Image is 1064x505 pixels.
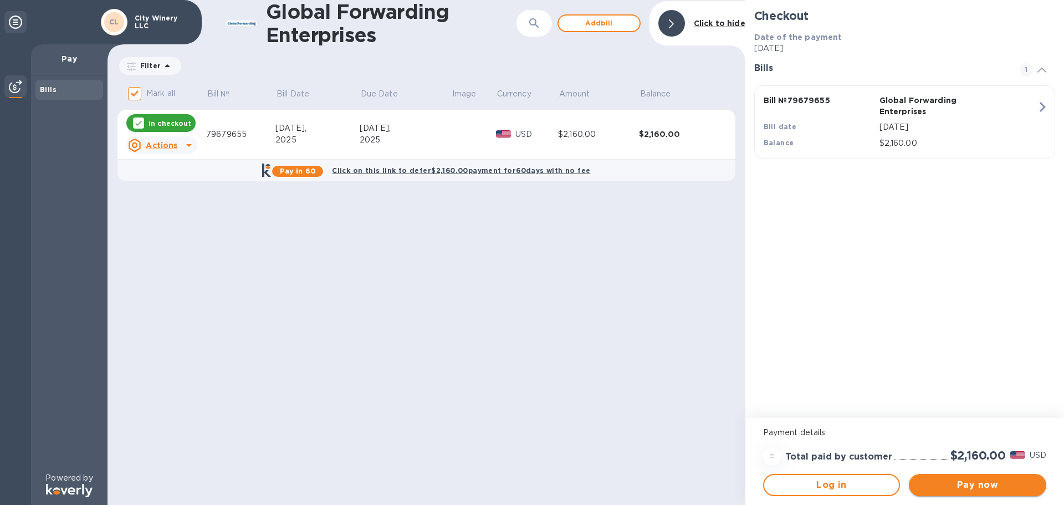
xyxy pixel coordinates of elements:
img: USD [1010,451,1025,459]
div: 2025 [360,134,451,146]
h2: Checkout [754,9,1055,23]
p: Filter [136,61,161,70]
span: Bill № [207,88,244,100]
h3: Total paid by customer [785,452,892,462]
u: Actions [146,141,177,150]
b: CL [109,18,119,26]
p: USD [515,129,559,140]
p: Image [452,88,477,100]
div: = [763,447,781,465]
p: Mark all [146,88,175,99]
div: [DATE], [275,123,360,134]
div: $2,160.00 [639,129,720,140]
p: Bill Date [277,88,309,100]
div: $2,160.00 [558,129,639,140]
img: Logo [46,484,93,497]
p: Global Forwarding Enterprises [879,95,991,117]
b: Click on this link to defer $2,160.00 payment for 60 days with no fee [332,166,590,175]
button: Bill №79679655Global Forwarding EnterprisesBill date[DATE]Balance$2,160.00 [754,85,1055,159]
p: In checkout [149,119,191,128]
div: [DATE], [360,123,451,134]
button: Addbill [557,14,641,32]
p: Bill № 79679655 [764,95,875,106]
p: Due Date [361,88,398,100]
p: Powered by [45,472,93,484]
img: USD [496,130,511,138]
b: Pay in 60 [280,167,316,175]
h2: $2,160.00 [950,448,1006,462]
p: Bill № [207,88,230,100]
span: Balance [640,88,686,100]
p: Payment details [763,427,1046,438]
p: [DATE] [879,121,1037,133]
button: Pay now [909,474,1046,496]
span: Amount [559,88,605,100]
div: 2025 [275,134,360,146]
span: Pay now [918,478,1037,492]
p: Amount [559,88,590,100]
span: Add bill [567,17,631,30]
span: Due Date [361,88,412,100]
div: 79679655 [206,129,275,140]
p: $2,160.00 [879,137,1037,149]
p: USD [1030,450,1046,461]
p: Currency [497,88,531,100]
p: Balance [640,88,671,100]
b: Click to hide [694,19,745,28]
h3: Bills [754,63,1006,74]
p: [DATE] [754,43,1055,54]
span: 1 [1020,63,1033,76]
p: Pay [40,53,99,64]
button: Log in [763,474,901,496]
span: Bill Date [277,88,324,100]
b: Balance [764,139,794,147]
b: Date of the payment [754,33,842,42]
b: Bill date [764,123,797,131]
span: Log in [773,478,891,492]
b: Bills [40,85,57,94]
p: City Winery LLC [135,14,190,30]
